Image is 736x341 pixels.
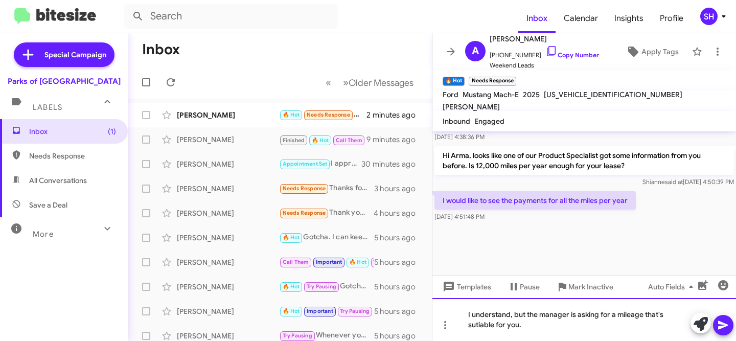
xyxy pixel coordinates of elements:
[307,283,336,290] span: Try Pausing
[283,161,328,167] span: Appointment Set
[443,77,465,86] small: 🔥 Hot
[177,331,279,341] div: [PERSON_NAME]
[177,233,279,243] div: [PERSON_NAME]
[283,283,300,290] span: 🔥 Hot
[499,278,548,296] button: Pause
[279,183,374,194] div: Thanks for contacting me. We went with a Subaru.
[319,72,337,93] button: Previous
[279,109,366,121] div: I would like to see the payments for all the miles per year
[177,184,279,194] div: [PERSON_NAME]
[279,232,374,243] div: Gotcha. I can keep an eye out when our inventory changes. What vehicle are you specifically loook...
[665,178,683,186] span: said at
[177,134,279,145] div: [PERSON_NAME]
[432,298,736,341] div: I understand, but the manager is asking for a mileage that's sutiable for you.
[283,137,305,144] span: Finished
[443,102,500,111] span: [PERSON_NAME]
[490,60,599,71] span: Weekend Leads
[320,72,420,93] nav: Page navigation example
[326,76,331,89] span: «
[544,90,682,99] span: [US_VEHICLE_IDENTIFICATION_NUMBER]
[548,278,622,296] button: Mark Inactive
[472,43,479,59] span: A
[606,4,652,33] a: Insights
[283,234,300,241] span: 🔥 Hot
[124,4,338,29] input: Search
[490,45,599,60] span: [PHONE_NUMBER]
[520,278,540,296] span: Pause
[29,126,116,137] span: Inbox
[279,281,374,292] div: Gotcha. Keep us posted so we can work around your schedule!
[312,137,329,144] span: 🔥 Hot
[374,233,424,243] div: 5 hours ago
[29,200,67,210] span: Save a Deal
[692,8,725,25] button: SH
[177,282,279,292] div: [PERSON_NAME]
[463,90,519,99] span: Mustang Mach-E
[349,77,413,88] span: Older Messages
[374,257,424,267] div: 5 hours ago
[177,159,279,169] div: [PERSON_NAME]
[108,126,116,137] span: (1)
[177,208,279,218] div: [PERSON_NAME]
[279,158,362,170] div: I appreciate the response. If there's anything we can do to earn your business please let us know.
[469,77,516,86] small: Needs Response
[14,42,114,67] a: Special Campaign
[434,213,485,220] span: [DATE] 4:51:48 PM
[279,207,374,219] div: Thank you we appreciate it 🙏🏻
[8,76,121,86] div: Parks of [GEOGRAPHIC_DATA]
[337,72,420,93] button: Next
[33,230,54,239] span: More
[142,41,180,58] h1: Inbox
[490,33,599,45] span: [PERSON_NAME]
[434,146,734,175] p: Hi Arma, looks like one of our Product Specialist got some information from you before. Is 12,000...
[700,8,718,25] div: SH
[568,278,613,296] span: Mark Inactive
[366,110,424,120] div: 2 minutes ago
[362,159,424,169] div: 30 minutes ago
[343,76,349,89] span: »
[374,331,424,341] div: 5 hours ago
[340,308,370,314] span: Try Pausing
[283,210,326,216] span: Needs Response
[374,184,424,194] div: 3 hours ago
[316,259,342,265] span: Important
[349,259,366,265] span: 🔥 Hot
[443,117,470,126] span: Inbound
[177,257,279,267] div: [PERSON_NAME]
[177,110,279,120] div: [PERSON_NAME]
[641,42,679,61] span: Apply Tags
[283,185,326,192] span: Needs Response
[374,282,424,292] div: 5 hours ago
[617,42,687,61] button: Apply Tags
[44,50,106,60] span: Special Campaign
[283,259,309,265] span: Call Them
[279,256,374,268] div: I've heard other dealers say they are good to sell again
[648,278,697,296] span: Auto Fields
[374,306,424,316] div: 5 hours ago
[652,4,692,33] a: Profile
[307,111,350,118] span: Needs Response
[556,4,606,33] span: Calendar
[374,208,424,218] div: 4 hours ago
[29,151,116,161] span: Needs Response
[441,278,491,296] span: Templates
[373,259,403,265] span: Try Pausing
[307,308,333,314] span: Important
[336,137,362,144] span: Call Them
[474,117,504,126] span: Engaged
[432,278,499,296] button: Templates
[640,278,705,296] button: Auto Fields
[283,308,300,314] span: 🔥 Hot
[33,103,62,112] span: Labels
[434,191,636,210] p: I would like to see the payments for all the miles per year
[434,133,485,141] span: [DATE] 4:38:36 PM
[518,4,556,33] a: Inbox
[177,306,279,316] div: [PERSON_NAME]
[443,90,458,99] span: Ford
[366,134,424,145] div: 9 minutes ago
[279,305,374,317] div: Sounds good, I'll set up a follow up then and hopefully we can set something up when you're in town.
[279,133,366,146] div: Anything you want, in order for me to be able to buy the can, I will test drive it with one of yo...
